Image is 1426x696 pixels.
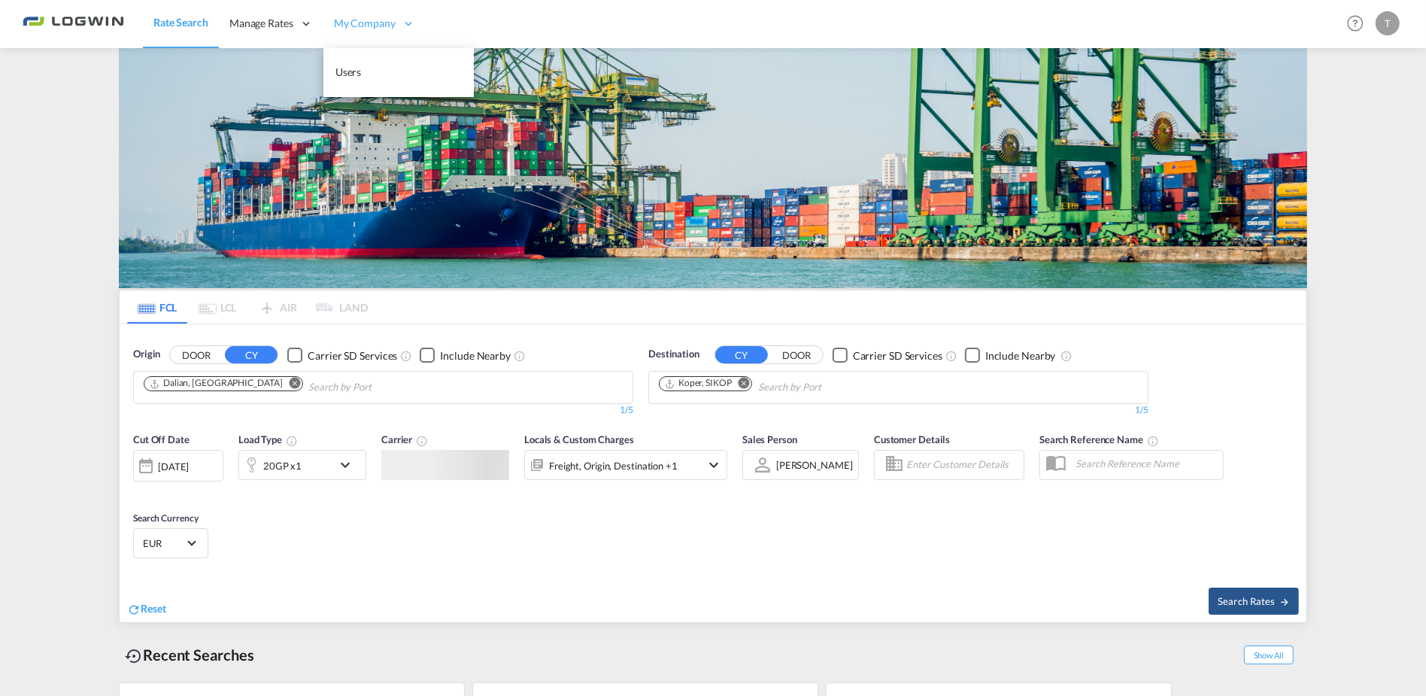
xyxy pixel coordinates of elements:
[1343,11,1376,38] div: Help
[524,433,634,445] span: Locals & Custom Charges
[308,348,397,363] div: Carrier SD Services
[664,377,735,390] div: Press delete to remove this chip.
[149,377,286,390] div: Press delete to remove this chip.
[133,479,144,500] md-datepicker: Select
[664,377,732,390] div: Koper, SIKOP
[1039,433,1159,445] span: Search Reference Name
[323,48,474,97] a: Users
[141,602,166,615] span: Reset
[770,347,823,364] button: DOOR
[705,456,723,474] md-icon: icon-chevron-down
[141,372,458,400] md-chips-wrap: Chips container. Use arrow keys to select chips.
[334,16,396,31] span: My Company
[225,346,278,363] button: CY
[119,48,1307,288] img: bild-fuer-ratentool.png
[119,638,260,672] div: Recent Searches
[657,372,907,400] md-chips-wrap: Chips container. Use arrow keys to select chips.
[965,347,1056,363] md-checkbox: Checkbox No Ink
[133,347,160,362] span: Origin
[400,350,412,362] md-icon: Unchecked: Search for CY (Container Yard) services for all selected carriers.Checked : Search for...
[945,350,957,362] md-icon: Unchecked: Search for CY (Container Yard) services for all selected carriers.Checked : Search for...
[1209,588,1299,615] button: Search Ratesicon-arrow-right
[263,455,302,476] div: 20GP x1
[309,375,452,400] input: Chips input.
[133,404,633,417] div: 1/5
[776,459,853,471] div: [PERSON_NAME]
[133,433,190,445] span: Cut Off Date
[125,647,143,665] md-icon: icon-backup-restore
[1068,452,1223,475] input: Search Reference Name
[280,377,302,392] button: Remove
[170,347,223,364] button: DOOR
[1279,597,1290,607] md-icon: icon-arrow-right
[127,601,166,618] div: icon-refreshReset
[149,377,283,390] div: Dalian, CNDAL
[127,603,141,616] md-icon: icon-refresh
[1244,646,1294,664] span: Show All
[648,404,1148,417] div: 1/5
[127,290,187,324] md-tab-item: FCL
[153,16,208,29] span: Rate Search
[648,347,699,362] span: Destination
[833,347,942,363] md-checkbox: Checkbox No Ink
[985,348,1056,363] div: Include Nearby
[514,350,526,362] md-icon: Unchecked: Ignores neighbouring ports when fetching rates.Checked : Includes neighbouring ports w...
[23,7,124,41] img: bc73a0e0d8c111efacd525e4c8ad7d32.png
[238,433,298,445] span: Load Type
[1218,595,1290,607] span: Search Rates
[906,454,1019,476] input: Enter Customer Details
[524,450,727,480] div: Freight Origin Destination Factory Stuffingicon-chevron-down
[742,433,797,445] span: Sales Person
[238,450,366,480] div: 20GP x1icon-chevron-down
[133,512,199,524] span: Search Currency
[874,433,950,445] span: Customer Details
[758,375,901,400] input: Chips input.
[120,324,1306,622] div: OriginDOOR CY Checkbox No InkUnchecked: Search for CY (Container Yard) services for all selected ...
[336,456,362,474] md-icon: icon-chevron-down
[440,348,511,363] div: Include Nearby
[229,16,293,31] span: Manage Rates
[1376,11,1400,35] div: T
[775,454,854,476] md-select: Sales Person: Tanja Grimm
[1343,11,1368,36] span: Help
[420,347,511,363] md-checkbox: Checkbox No Ink
[1060,350,1073,362] md-icon: Unchecked: Ignores neighbouring ports when fetching rates.Checked : Includes neighbouring ports w...
[287,347,397,363] md-checkbox: Checkbox No Ink
[853,348,942,363] div: Carrier SD Services
[416,435,428,447] md-icon: The selected Trucker/Carrierwill be displayed in the rate results If the rates are from another f...
[141,532,200,554] md-select: Select Currency: € EUREuro
[381,433,428,445] span: Carrier
[143,536,185,550] span: EUR
[335,65,362,78] span: Users
[127,290,368,324] md-pagination-wrapper: Use the left and right arrow keys to navigate between tabs
[158,460,189,473] div: [DATE]
[715,346,768,363] button: CY
[1147,435,1159,447] md-icon: Your search will be saved by the below given name
[729,377,751,392] button: Remove
[549,455,678,476] div: Freight Origin Destination Factory Stuffing
[286,435,298,447] md-icon: icon-information-outline
[133,450,223,482] div: [DATE]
